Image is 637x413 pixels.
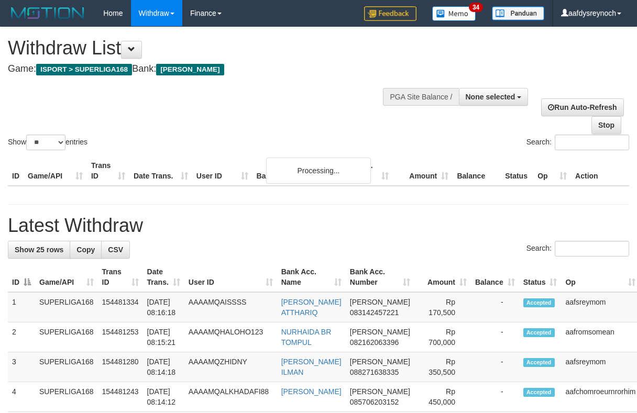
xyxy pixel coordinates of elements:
[492,6,544,20] img: panduan.png
[8,135,87,150] label: Show entries
[35,382,98,412] td: SUPERLIGA168
[571,156,629,186] th: Action
[26,135,65,150] select: Showentries
[523,388,555,397] span: Accepted
[143,322,184,352] td: [DATE] 08:15:21
[252,156,334,186] th: Bank Acc. Name
[533,156,571,186] th: Op
[350,358,410,366] span: [PERSON_NAME]
[519,262,562,292] th: Status: activate to sort column ascending
[281,298,342,317] a: [PERSON_NAME] ATTHARIQ
[24,156,87,186] th: Game/API
[8,215,629,236] h1: Latest Withdraw
[76,245,95,254] span: Copy
[156,64,224,75] span: [PERSON_NAME]
[8,156,24,186] th: ID
[184,292,277,322] td: AAAAMQAISSSS
[350,298,410,306] span: [PERSON_NAME]
[98,262,143,292] th: Trans ID: activate to sort column ascending
[98,292,143,322] td: 154481334
[35,322,98,352] td: SUPERLIGA168
[101,241,130,259] a: CSV
[469,3,483,12] span: 34
[8,382,35,412] td: 4
[501,156,533,186] th: Status
[281,358,342,376] a: [PERSON_NAME] ILMAN
[143,382,184,412] td: [DATE] 08:14:12
[523,298,555,307] span: Accepted
[541,98,623,116] a: Run Auto-Refresh
[346,262,414,292] th: Bank Acc. Number: activate to sort column ascending
[8,5,87,21] img: MOTION_logo.png
[383,88,458,106] div: PGA Site Balance /
[471,322,519,352] td: -
[393,156,453,186] th: Amount
[466,93,515,101] span: None selected
[281,328,332,347] a: NURHAIDA BR TOMPUL
[414,382,471,412] td: Rp 450,000
[526,241,629,256] label: Search:
[591,116,621,134] a: Stop
[523,328,555,337] span: Accepted
[350,328,410,336] span: [PERSON_NAME]
[432,6,476,21] img: Button%20Memo.svg
[350,398,399,406] span: Copy 085706203152 to clipboard
[15,245,63,254] span: Show 25 rows
[129,156,192,186] th: Date Trans.
[333,156,393,186] th: Bank Acc. Number
[143,262,184,292] th: Date Trans.: activate to sort column ascending
[8,241,70,259] a: Show 25 rows
[98,322,143,352] td: 154481253
[414,322,471,352] td: Rp 700,000
[184,382,277,412] td: AAAAMQALKHADAFI88
[8,262,35,292] th: ID: activate to sort column descending
[459,88,529,106] button: None selected
[414,352,471,382] td: Rp 350,500
[453,156,501,186] th: Balance
[471,292,519,322] td: -
[277,262,346,292] th: Bank Acc. Name: activate to sort column ascending
[281,387,342,396] a: [PERSON_NAME]
[8,38,414,59] h1: Withdraw List
[350,308,399,317] span: Copy 083142457221 to clipboard
[8,292,35,322] td: 1
[414,262,471,292] th: Amount: activate to sort column ascending
[471,262,519,292] th: Balance: activate to sort column ascending
[35,262,98,292] th: Game/API: activate to sort column ascending
[184,322,277,352] td: AAAAMQHALOHO123
[98,382,143,412] td: 154481243
[350,338,399,347] span: Copy 082162063396 to clipboard
[87,156,129,186] th: Trans ID
[523,358,555,367] span: Accepted
[143,292,184,322] td: [DATE] 08:16:18
[471,352,519,382] td: -
[555,135,629,150] input: Search:
[350,368,399,376] span: Copy 088271638335 to clipboard
[526,135,629,150] label: Search:
[555,241,629,256] input: Search:
[184,262,277,292] th: User ID: activate to sort column ascending
[8,64,414,74] h4: Game: Bank:
[364,6,416,21] img: Feedback.jpg
[184,352,277,382] td: AAAAMQZHIDNY
[143,352,184,382] td: [DATE] 08:14:18
[471,382,519,412] td: -
[108,245,123,254] span: CSV
[98,352,143,382] td: 154481280
[414,292,471,322] td: Rp 170,500
[350,387,410,396] span: [PERSON_NAME]
[8,352,35,382] td: 3
[35,352,98,382] td: SUPERLIGA168
[192,156,252,186] th: User ID
[266,158,371,184] div: Processing...
[8,322,35,352] td: 2
[70,241,102,259] a: Copy
[36,64,132,75] span: ISPORT > SUPERLIGA168
[35,292,98,322] td: SUPERLIGA168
